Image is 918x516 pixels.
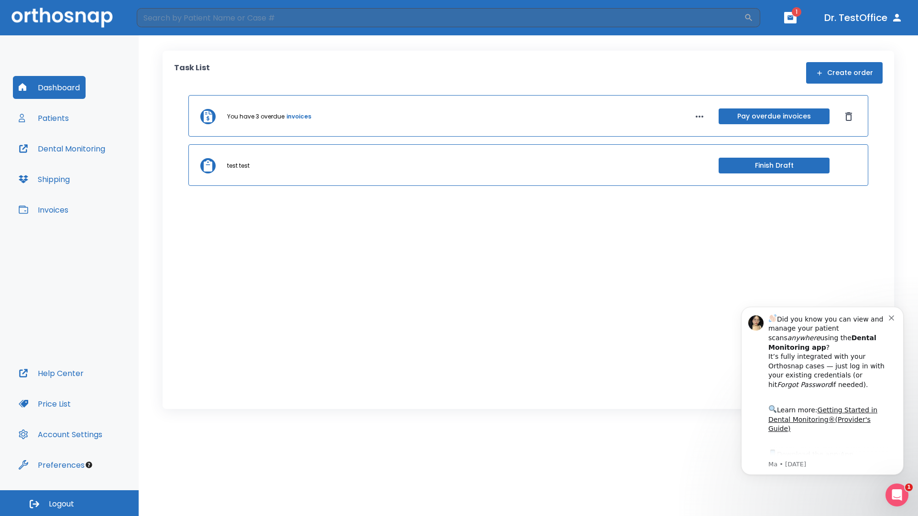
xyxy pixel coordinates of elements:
[820,9,907,26] button: Dr. TestOffice
[13,423,108,446] button: Account Settings
[806,62,883,84] button: Create order
[792,7,801,17] span: 1
[13,198,74,221] button: Invoices
[719,108,830,124] button: Pay overdue invoices
[11,8,113,27] img: Orthosnap
[13,392,76,415] button: Price List
[227,112,284,121] p: You have 3 overdue
[719,158,830,173] button: Finish Draft
[13,362,89,385] button: Help Center
[841,109,856,124] button: Dismiss
[137,8,744,27] input: Search by Patient Name or Case #
[13,107,75,129] button: Patients
[85,461,93,469] div: Tooltip anchor
[13,76,86,99] button: Dashboard
[13,453,90,476] button: Preferences
[727,295,918,511] iframe: Intercom notifications message
[174,62,210,84] p: Task List
[885,484,908,506] iframe: Intercom live chat
[286,112,311,121] a: invoices
[49,499,74,509] span: Logout
[13,168,76,191] button: Shipping
[905,484,913,491] span: 1
[227,161,250,170] p: test test
[13,137,111,160] button: Dental Monitoring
